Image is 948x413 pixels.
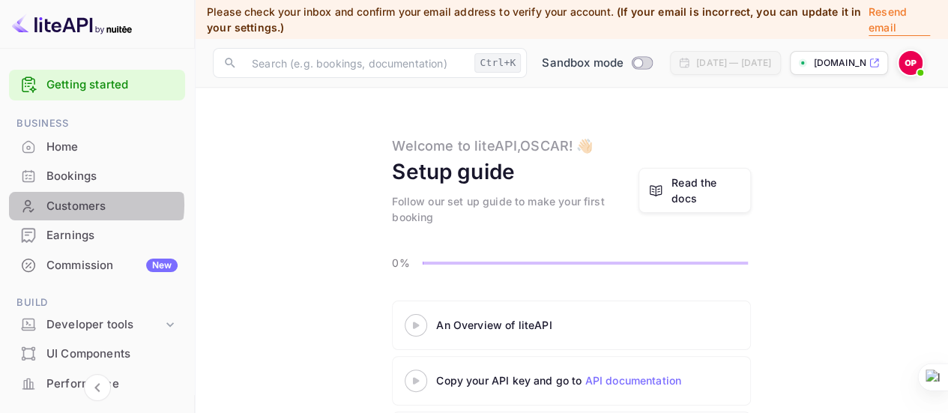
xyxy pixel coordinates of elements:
[392,255,418,271] p: 0%
[46,76,178,94] a: Getting started
[46,376,178,393] div: Performance
[696,56,771,70] div: [DATE] — [DATE]
[207,5,614,18] span: Please check your inbox and confirm your email address to verify your account.
[46,139,178,156] div: Home
[392,156,515,187] div: Setup guide
[9,115,185,132] span: Business
[536,55,658,72] div: Switch to Production mode
[46,198,178,215] div: Customers
[813,56,866,70] p: [DOMAIN_NAME]...
[84,374,111,401] button: Collapse navigation
[9,221,185,250] div: Earnings
[46,227,178,244] div: Earnings
[9,162,185,190] a: Bookings
[12,12,132,36] img: LiteAPI logo
[9,370,185,399] div: Performance
[9,221,185,249] a: Earnings
[9,192,185,221] div: Customers
[9,133,185,162] div: Home
[46,168,178,185] div: Bookings
[46,346,178,363] div: UI Components
[436,317,811,333] div: An Overview of liteAPI
[585,374,681,387] a: API documentation
[46,316,163,334] div: Developer tools
[638,168,751,213] a: Read the docs
[474,53,521,73] div: Ctrl+K
[9,251,185,280] div: CommissionNew
[9,340,185,367] a: UI Components
[392,193,638,225] div: Follow our set up guide to make your first booking
[9,70,185,100] div: Getting started
[9,192,185,220] a: Customers
[436,373,811,388] div: Copy your API key and go to
[9,162,185,191] div: Bookings
[243,48,468,78] input: Search (e.g. bookings, documentation)
[9,312,185,338] div: Developer tools
[671,175,741,206] a: Read the docs
[9,295,185,311] span: Build
[542,55,624,72] span: Sandbox mode
[392,136,593,156] div: Welcome to liteAPI, OSCAR ! 👋🏻
[869,4,930,36] p: Resend email
[899,51,923,75] img: OSCAR PADILLA
[146,259,178,272] div: New
[9,370,185,397] a: Performance
[9,133,185,160] a: Home
[9,251,185,279] a: CommissionNew
[46,257,178,274] div: Commission
[9,340,185,369] div: UI Components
